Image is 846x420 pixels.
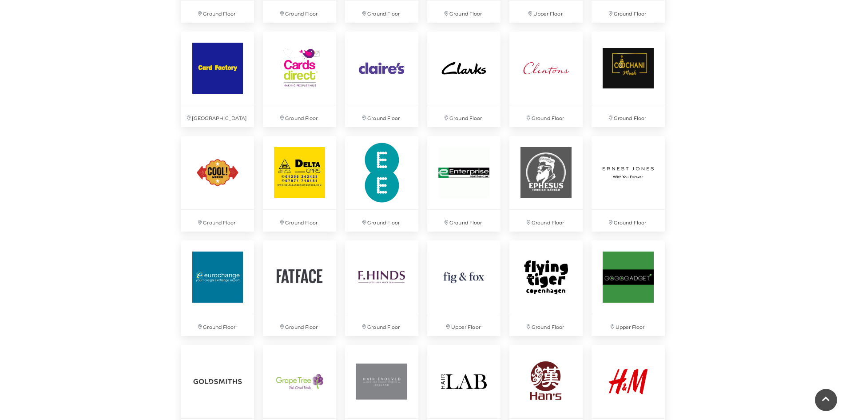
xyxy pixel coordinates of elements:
a: Ground Floor [505,132,587,236]
a: Ground Floor [177,236,259,340]
a: Upper Floor [587,236,669,340]
p: Ground Floor [181,1,254,23]
p: Ground Floor [592,210,665,232]
a: Ground Floor [587,132,669,236]
a: Ground Floor [505,27,587,132]
a: Ground Floor [341,27,423,132]
a: Ground Floor [341,236,423,340]
p: Ground Floor [509,210,583,232]
a: Ground Floor [341,132,423,236]
img: Hair Evolved at Festival Place, Basingstoke [345,345,418,418]
a: Ground Floor [423,132,505,236]
a: Ground Floor [505,236,587,340]
a: Ground Floor [258,132,341,236]
p: Ground Floor [345,105,418,127]
p: Ground Floor [592,1,665,23]
p: Ground Floor [263,1,336,23]
a: Ground Floor [177,132,259,236]
p: Ground Floor [509,314,583,336]
p: Ground Floor [345,210,418,232]
a: Ground Floor [423,27,505,132]
p: Ground Floor [427,210,500,232]
a: Ground Floor [587,27,669,132]
p: Ground Floor [592,105,665,127]
p: Upper Floor [509,1,583,23]
p: Ground Floor [427,1,500,23]
p: Upper Floor [592,314,665,336]
p: Ground Floor [509,105,583,127]
p: Ground Floor [181,314,254,336]
p: Ground Floor [263,210,336,232]
p: Ground Floor [263,105,336,127]
p: Ground Floor [345,1,418,23]
p: Ground Floor [263,314,336,336]
p: Ground Floor [345,314,418,336]
a: Ground Floor [258,27,341,132]
p: Ground Floor [181,210,254,232]
p: Upper Floor [427,314,500,336]
a: Upper Floor [423,236,505,340]
p: Ground Floor [427,105,500,127]
a: [GEOGRAPHIC_DATA] [177,27,259,132]
a: Ground Floor [258,236,341,340]
p: [GEOGRAPHIC_DATA] [181,105,254,127]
